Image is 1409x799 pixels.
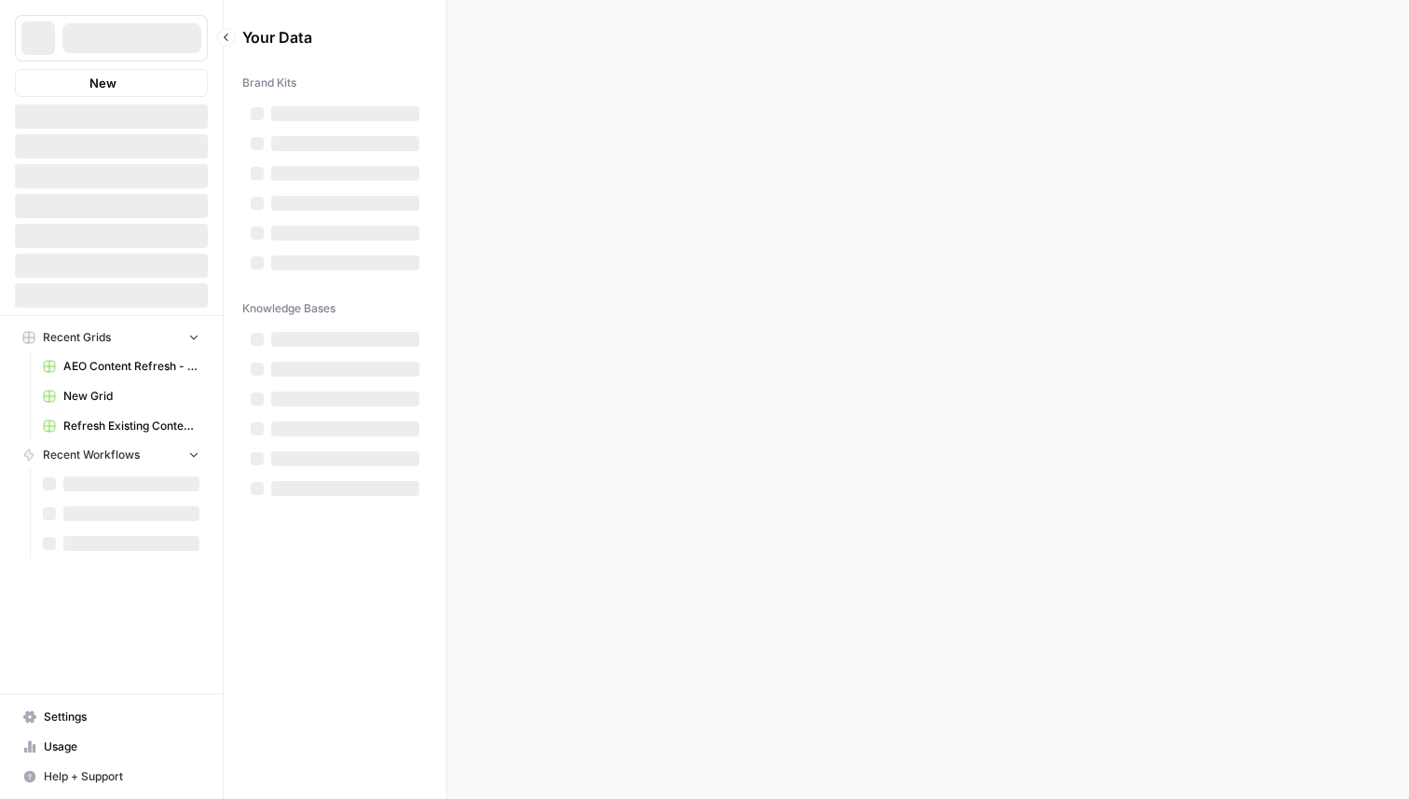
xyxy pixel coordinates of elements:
[34,411,208,441] a: Refresh Existing Content (36)
[242,300,335,317] span: Knowledge Bases
[89,74,116,92] span: New
[44,768,199,785] span: Help + Support
[242,26,405,48] span: Your Data
[15,324,208,351] button: Recent Grids
[63,388,199,405] span: New Grid
[44,738,199,755] span: Usage
[15,69,208,97] button: New
[43,447,140,463] span: Recent Workflows
[15,441,208,469] button: Recent Workflows
[15,702,208,732] a: Settings
[43,329,111,346] span: Recent Grids
[44,709,199,725] span: Settings
[34,351,208,381] a: AEO Content Refresh - Testing
[63,358,199,375] span: AEO Content Refresh - Testing
[34,381,208,411] a: New Grid
[15,762,208,792] button: Help + Support
[242,75,296,91] span: Brand Kits
[63,418,199,434] span: Refresh Existing Content (36)
[15,732,208,762] a: Usage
